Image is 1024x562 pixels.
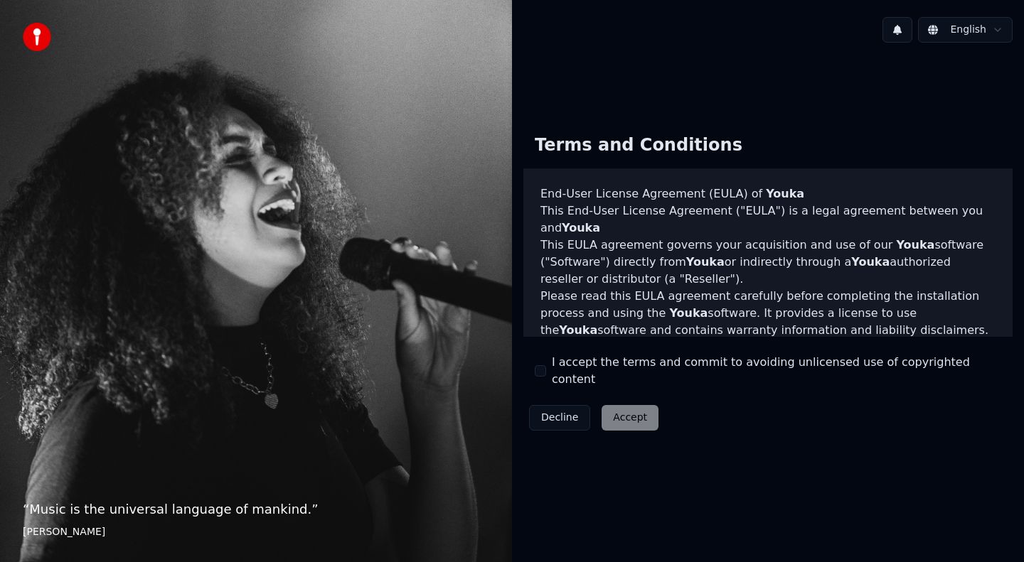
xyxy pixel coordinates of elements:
p: Please read this EULA agreement carefully before completing the installation process and using th... [540,288,996,339]
img: youka [23,23,51,51]
p: This EULA agreement governs your acquisition and use of our software ("Software") directly from o... [540,237,996,288]
label: I accept the terms and commit to avoiding unlicensed use of copyrighted content [552,354,1001,388]
button: Decline [529,405,590,431]
footer: [PERSON_NAME] [23,525,489,539]
div: Terms and Conditions [523,123,754,168]
h3: End-User License Agreement (EULA) of [540,185,996,202]
p: This End-User License Agreement ("EULA") is a legal agreement between you and [540,202,996,237]
p: “ Music is the universal language of mankind. ” [23,499,489,519]
span: Youka [562,221,600,234]
span: Youka [896,238,934,252]
span: Youka [559,323,597,337]
span: Youka [851,255,890,269]
span: Youka [669,306,708,320]
span: Youka [766,187,804,200]
span: Youka [686,255,725,269]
